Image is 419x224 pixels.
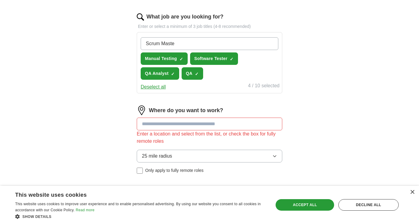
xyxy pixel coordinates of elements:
[22,215,52,219] span: Show details
[15,213,266,219] div: Show details
[76,208,95,212] a: Read more, opens a new window
[141,52,188,65] button: Manual Testing✓
[137,105,146,115] img: location.png
[182,67,203,80] button: QA✓
[141,37,278,50] input: Type a job title and press enter
[171,72,175,76] span: ✓
[190,52,238,65] button: Software Tester✓
[179,57,183,62] span: ✓
[142,152,172,160] span: 25 mile radius
[141,67,179,80] button: QA Analyst✓
[137,168,143,174] input: Only apply to fully remote roles
[410,190,414,195] div: Close
[186,70,193,77] span: QA
[248,82,280,91] div: 4 / 10 selected
[149,106,223,115] label: Where do you want to work?
[338,199,399,211] div: Decline all
[276,199,334,211] div: Accept all
[194,55,227,62] span: Software Tester
[15,189,251,199] div: This website uses cookies
[145,55,177,62] span: Manual Testing
[141,83,166,91] button: Deselect all
[146,13,223,21] label: What job are you looking for?
[230,57,233,62] span: ✓
[137,23,282,30] p: Enter or select a minimum of 3 job titles (4-8 recommended)
[195,72,199,76] span: ✓
[15,202,261,212] span: This website uses cookies to improve user experience and to enable personalised advertising. By u...
[145,70,169,77] span: QA Analyst
[137,13,144,21] img: search.png
[137,130,282,145] div: Enter a location and select from the list, or check the box for fully remote roles
[137,150,282,162] button: 25 mile radius
[145,167,203,174] span: Only apply to fully remote roles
